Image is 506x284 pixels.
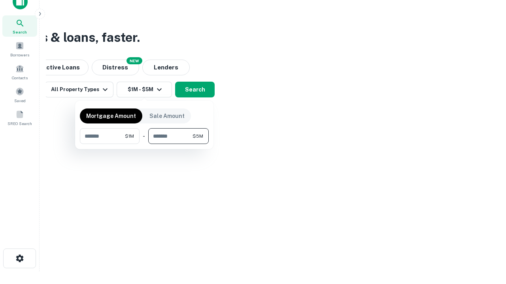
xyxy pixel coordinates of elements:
[86,112,136,120] p: Mortgage Amount
[149,112,185,120] p: Sale Amount
[466,221,506,259] iframe: Chat Widget
[193,133,203,140] span: $5M
[143,128,145,144] div: -
[125,133,134,140] span: $1M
